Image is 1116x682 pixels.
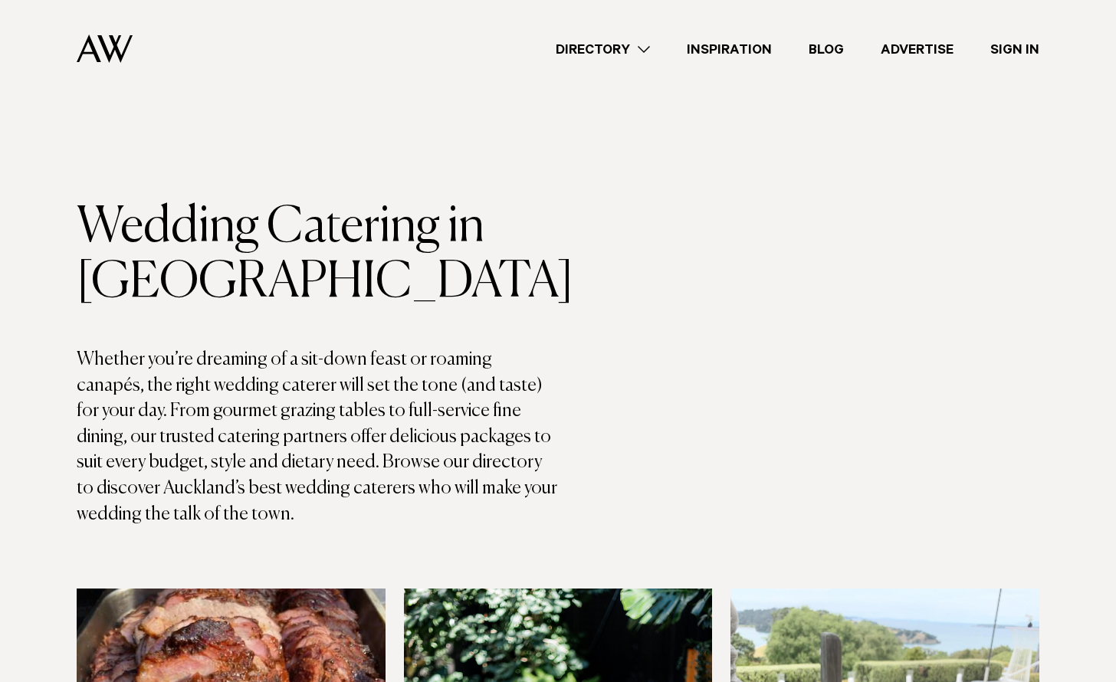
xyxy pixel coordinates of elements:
a: Advertise [862,39,972,60]
a: Blog [790,39,862,60]
a: Inspiration [668,39,790,60]
p: Whether you’re dreaming of a sit-down feast or roaming canapés, the right wedding caterer will se... [77,347,558,527]
a: Sign In [972,39,1058,60]
a: Directory [537,39,668,60]
img: Auckland Weddings Logo [77,34,133,63]
h1: Wedding Catering in [GEOGRAPHIC_DATA] [77,200,558,310]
